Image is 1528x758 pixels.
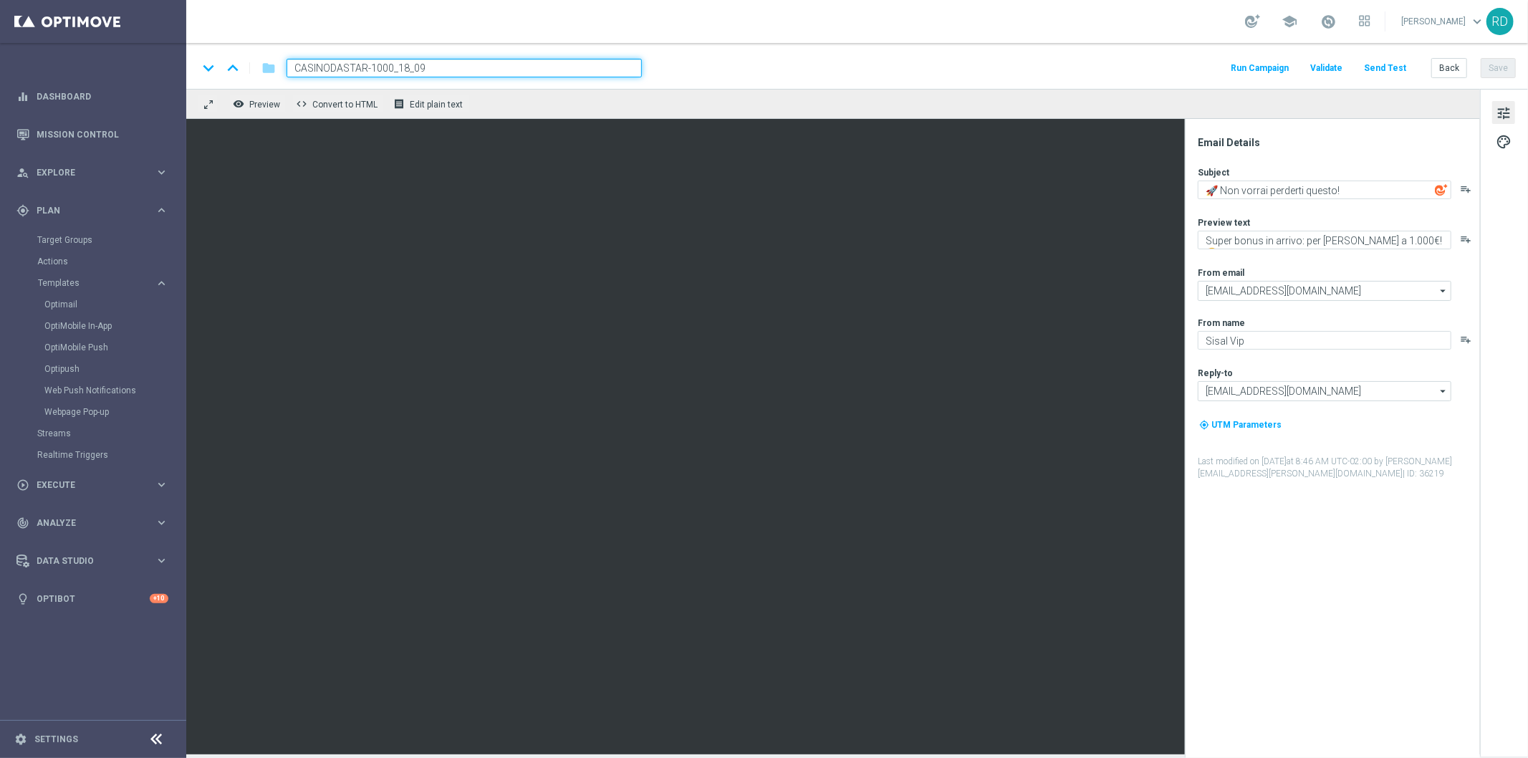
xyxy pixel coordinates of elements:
span: Data Studio [37,557,155,565]
i: arrow_drop_down [1436,382,1451,400]
span: palette [1496,133,1512,151]
button: remove_red_eye Preview [229,95,287,113]
span: code [296,98,307,110]
i: arrow_drop_down [1436,282,1451,300]
i: lightbulb [16,593,29,605]
i: track_changes [16,517,29,529]
button: Validate [1308,59,1345,78]
button: playlist_add [1460,183,1471,195]
span: Validate [1310,63,1342,73]
div: Realtime Triggers [37,444,185,466]
a: [PERSON_NAME]keyboard_arrow_down [1400,11,1486,32]
button: playlist_add [1460,234,1471,245]
div: Target Groups [37,229,185,251]
span: Preview [249,100,280,110]
button: Templates keyboard_arrow_right [37,277,169,289]
div: RD [1486,8,1514,35]
i: keyboard_arrow_down [198,57,219,79]
div: Plan [16,204,155,217]
a: Optibot [37,580,150,618]
div: Optipush [44,358,185,380]
a: Webpage Pop-up [44,406,149,418]
button: Send Test [1362,59,1408,78]
span: Convert to HTML [312,100,378,110]
button: receipt Edit plain text [390,95,469,113]
i: keyboard_arrow_up [222,57,244,79]
a: Mission Control [37,115,168,153]
button: folder [260,57,277,80]
a: Web Push Notifications [44,385,149,396]
div: Explore [16,166,155,179]
a: OptiMobile In-App [44,320,149,332]
i: receipt [393,98,405,110]
div: Web Push Notifications [44,380,185,401]
button: track_changes Analyze keyboard_arrow_right [16,517,169,529]
button: lightbulb Optibot +10 [16,593,169,605]
div: Templates [37,272,185,423]
i: keyboard_arrow_right [155,478,168,491]
div: Optimail [44,294,185,315]
div: Streams [37,423,185,444]
button: equalizer Dashboard [16,91,169,102]
i: keyboard_arrow_right [155,554,168,567]
div: Webpage Pop-up [44,401,185,423]
a: Realtime Triggers [37,449,149,461]
i: settings [14,733,27,746]
button: tune [1492,101,1515,124]
label: Subject [1198,167,1229,178]
button: Mission Control [16,129,169,140]
button: Data Studio keyboard_arrow_right [16,555,169,567]
i: keyboard_arrow_right [155,516,168,529]
label: Preview text [1198,217,1250,229]
span: Templates [38,279,140,287]
label: From email [1198,267,1244,279]
button: Run Campaign [1229,59,1291,78]
i: play_circle_outline [16,479,29,491]
i: keyboard_arrow_right [155,203,168,217]
img: optiGenie.svg [1435,183,1448,196]
a: Optipush [44,363,149,375]
a: Settings [34,735,78,744]
a: Actions [37,256,149,267]
div: Templates [38,279,155,287]
i: gps_fixed [16,204,29,217]
span: Execute [37,481,155,489]
span: Analyze [37,519,155,527]
label: Reply-to [1198,368,1233,379]
div: Optibot [16,580,168,618]
i: equalizer [16,90,29,103]
a: Target Groups [37,234,149,246]
button: gps_fixed Plan keyboard_arrow_right [16,205,169,216]
i: keyboard_arrow_right [155,277,168,290]
button: code Convert to HTML [292,95,384,113]
i: keyboard_arrow_right [155,165,168,179]
i: playlist_add [1460,334,1471,345]
button: person_search Explore keyboard_arrow_right [16,167,169,178]
div: Analyze [16,517,155,529]
button: my_location UTM Parameters [1198,417,1283,433]
div: OptiMobile In-App [44,315,185,337]
span: UTM Parameters [1211,420,1282,430]
i: person_search [16,166,29,179]
div: Dashboard [16,77,168,115]
span: Explore [37,168,155,177]
a: Dashboard [37,77,168,115]
span: | ID: 36219 [1403,469,1444,479]
label: Last modified on [DATE] at 8:46 AM UTC-02:00 by [PERSON_NAME][EMAIL_ADDRESS][PERSON_NAME][DOMAIN_... [1198,456,1479,480]
div: Email Details [1198,136,1479,149]
input: Select [1198,281,1451,301]
i: remove_red_eye [233,98,244,110]
i: my_location [1199,420,1209,430]
span: Edit plain text [410,100,463,110]
button: play_circle_outline Execute keyboard_arrow_right [16,479,169,491]
div: +10 [150,594,168,603]
span: keyboard_arrow_down [1469,14,1485,29]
